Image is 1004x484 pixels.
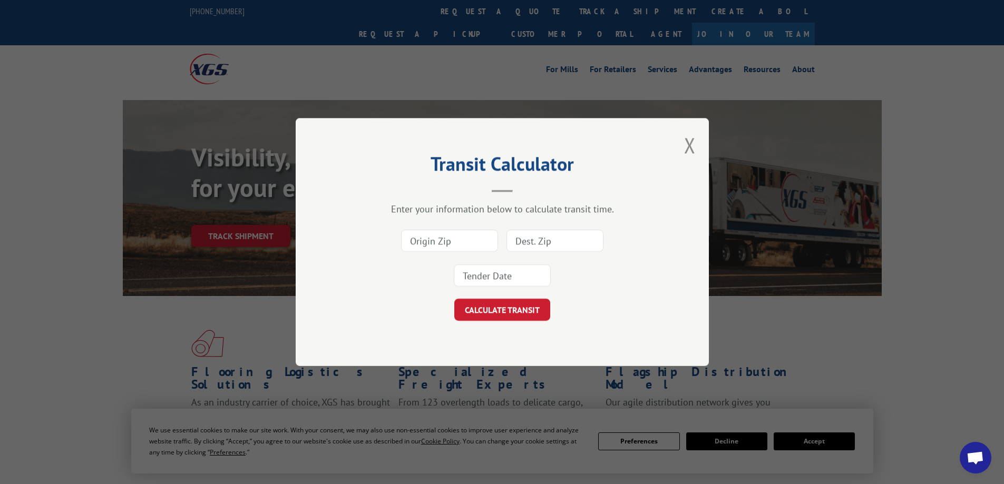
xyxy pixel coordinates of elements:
[960,442,991,473] div: Open chat
[454,299,550,321] button: CALCULATE TRANSIT
[348,156,656,176] h2: Transit Calculator
[348,203,656,215] div: Enter your information below to calculate transit time.
[401,230,498,252] input: Origin Zip
[506,230,603,252] input: Dest. Zip
[684,131,696,159] button: Close modal
[454,264,551,287] input: Tender Date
